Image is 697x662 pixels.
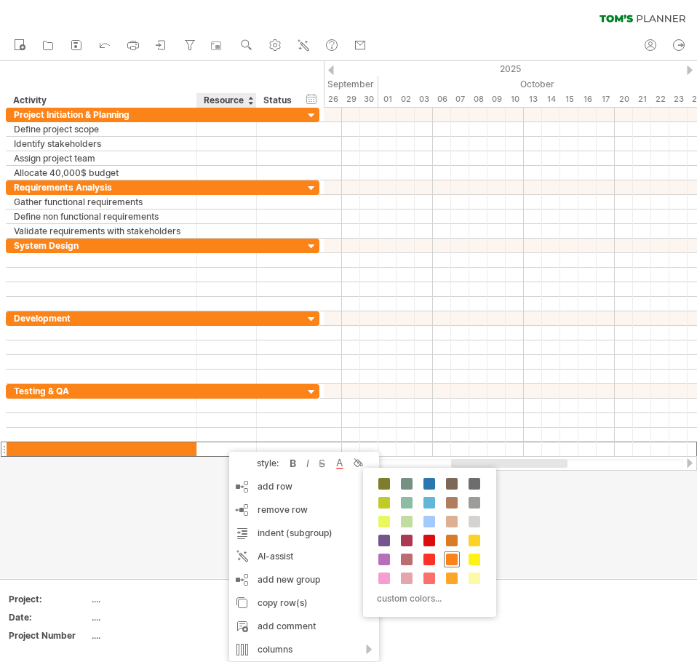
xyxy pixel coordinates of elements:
div: System Design [14,239,189,252]
div: Friday, 26 September 2025 [324,92,342,107]
div: Activity [13,93,188,108]
div: Project Number [9,629,89,642]
div: Project: [9,593,89,605]
div: Wednesday, 22 October 2025 [651,92,669,107]
div: Allocate 40,000$ budget [14,166,189,180]
div: Define non functional requirements [14,210,189,223]
div: add comment [229,615,379,638]
div: Thursday, 16 October 2025 [578,92,597,107]
div: Wednesday, 1 October 2025 [378,92,397,107]
div: add new group [229,568,379,591]
div: Define project scope [14,122,189,136]
div: custom colors... [370,589,485,608]
div: Development [14,311,189,325]
div: Monday, 29 September 2025 [342,92,360,107]
div: Friday, 10 October 2025 [506,92,524,107]
div: .... [92,611,214,623]
div: indent (subgroup) [229,522,379,545]
div: Monday, 6 October 2025 [433,92,451,107]
div: Tuesday, 14 October 2025 [542,92,560,107]
div: Status [263,93,295,108]
span: remove row [258,504,308,515]
div: Thursday, 2 October 2025 [397,92,415,107]
div: Assign project team [14,151,189,165]
div: .... [92,629,214,642]
div: Thursday, 23 October 2025 [669,92,688,107]
div: .... [92,593,214,605]
div: add row [229,475,379,498]
div: Project Initiation & Planning [14,108,189,121]
div: Gather functional requirements [14,195,189,209]
div: Tuesday, 21 October 2025 [633,92,651,107]
div: Friday, 3 October 2025 [415,92,433,107]
div: columns [229,638,379,661]
div: style: [235,458,286,468]
div: Identify stakeholders [14,137,189,151]
div: Date: [9,611,89,623]
div: Testing & QA [14,384,189,398]
div: Tuesday, 7 October 2025 [451,92,469,107]
div: Thursday, 9 October 2025 [487,92,506,107]
div: Requirements Analysis [14,180,189,194]
div: AI-assist [229,545,379,568]
div: Monday, 13 October 2025 [524,92,542,107]
div: Wednesday, 15 October 2025 [560,92,578,107]
div: Wednesday, 8 October 2025 [469,92,487,107]
div: Validate requirements with stakeholders [14,224,189,238]
div: copy row(s) [229,591,379,615]
div: Tuesday, 30 September 2025 [360,92,378,107]
div: Friday, 17 October 2025 [597,92,615,107]
div: Monday, 20 October 2025 [615,92,633,107]
div: Resource [204,93,248,108]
